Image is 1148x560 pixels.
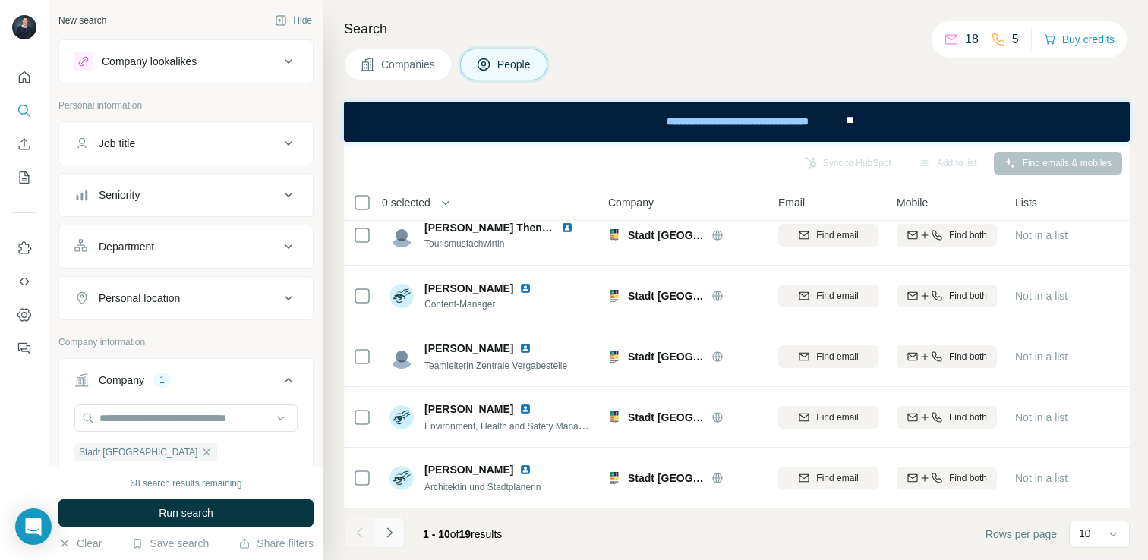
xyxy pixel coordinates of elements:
span: [PERSON_NAME] [424,341,513,356]
div: Company [99,373,144,388]
button: Department [59,228,313,265]
img: LinkedIn logo [519,464,531,476]
span: Find both [949,471,987,485]
span: Not in a list [1015,411,1068,423]
img: Avatar [12,15,36,39]
span: Find email [816,289,858,303]
button: Dashboard [12,301,36,329]
span: Tourismusfachwirtin [424,237,591,250]
div: Job title [99,136,135,151]
button: Find email [778,285,878,307]
span: [PERSON_NAME] [424,401,513,417]
span: Company [608,195,654,210]
button: My lists [12,164,36,191]
span: of [450,528,459,540]
span: Stadt [GEOGRAPHIC_DATA] [628,410,704,425]
button: Clear [58,536,102,551]
button: Company1 [59,362,313,404]
p: Company information [58,335,314,349]
button: Save search [131,536,209,551]
div: 68 search results remaining [130,477,241,490]
button: Run search [58,499,314,527]
img: Avatar [389,223,414,247]
div: Company lookalikes [102,54,197,69]
p: Personal information [58,99,314,112]
img: Logo of Stadt Kitzingen [608,351,620,363]
span: Stadt [GEOGRAPHIC_DATA] [628,228,704,243]
img: Logo of Stadt Kitzingen [608,229,620,241]
button: Job title [59,125,313,162]
button: Buy credits [1044,29,1115,50]
span: Not in a list [1015,229,1068,241]
span: Email [778,195,805,210]
span: Content-Manager [424,297,550,311]
span: 0 selected [382,195,430,210]
button: Find email [778,406,878,429]
img: Logo of Stadt Kitzingen [608,290,620,302]
span: Stadt [GEOGRAPHIC_DATA] [628,349,704,364]
span: Companies [381,57,437,72]
button: Find both [897,345,997,368]
img: Avatar [389,284,414,308]
button: Use Surfe on LinkedIn [12,234,36,262]
img: LinkedIn logo [519,403,531,415]
span: Find both [949,411,987,424]
img: LinkedIn logo [561,222,573,234]
p: 18 [965,30,979,49]
img: Avatar [389,344,414,369]
button: Find both [897,467,997,489]
p: 10 [1079,526,1091,541]
span: Mobile [897,195,928,210]
img: Avatar [389,405,414,429]
span: Find both [949,228,987,242]
span: [PERSON_NAME] Then (Schloßnagel) [424,222,615,234]
span: Not in a list [1015,290,1068,302]
span: Run search [159,505,213,521]
button: Share filters [238,536,314,551]
img: Logo of Stadt Kitzingen [608,472,620,484]
span: Architektin und Stadtplanerin [424,482,541,492]
span: Find both [949,350,987,363]
span: Find email [816,350,858,363]
img: LinkedIn logo [519,342,531,354]
button: Search [12,97,36,124]
span: Find both [949,289,987,303]
span: Stadt [GEOGRAPHIC_DATA] [79,445,197,459]
button: Find email [778,345,878,368]
span: [PERSON_NAME] [424,281,513,296]
button: Find email [778,224,878,247]
button: Find email [778,467,878,489]
span: Not in a list [1015,472,1068,484]
div: New search [58,14,106,27]
span: [PERSON_NAME] [424,464,513,476]
span: Stadt [GEOGRAPHIC_DATA] [628,288,704,304]
button: Find both [897,285,997,307]
span: Environment, Health and Safety Manager [424,420,591,432]
button: Find both [897,224,997,247]
div: Department [99,239,154,254]
span: 1 - 10 [423,528,450,540]
img: LinkedIn logo [519,282,531,294]
p: 5 [1012,30,1019,49]
span: Teamleiterin Zentrale Vergabestelle [424,360,567,371]
button: Hide [264,9,323,32]
span: Stadt [GEOGRAPHIC_DATA] [628,470,704,486]
h4: Search [344,18,1130,39]
span: 19 [459,528,471,540]
button: Use Surfe API [12,268,36,295]
button: Navigate to next page [374,518,405,548]
div: 1 [153,373,171,387]
div: Seniority [99,187,140,203]
img: Avatar [389,466,414,490]
button: Personal location [59,280,313,316]
span: Find email [816,228,858,242]
button: Seniority [59,177,313,213]
button: Find both [897,406,997,429]
span: Lists [1015,195,1037,210]
img: Logo of Stadt Kitzingen [608,411,620,423]
button: Enrich CSV [12,131,36,158]
span: results [423,528,502,540]
span: Find email [816,411,858,424]
span: People [497,57,532,72]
